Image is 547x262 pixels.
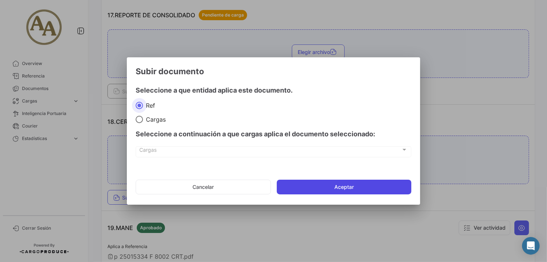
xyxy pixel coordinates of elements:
[136,85,411,96] h4: Seleccione a que entidad aplica este documento.
[522,237,540,255] div: Abrir Intercom Messenger
[136,66,411,76] h3: Subir documento
[136,180,271,194] button: Cancelar
[143,102,155,109] span: Ref
[140,148,401,154] span: Cargas
[277,180,411,194] button: Aceptar
[136,129,411,139] h4: Seleccione a continuación a que cargas aplica el documento seleccionado:
[143,116,166,123] span: Cargas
